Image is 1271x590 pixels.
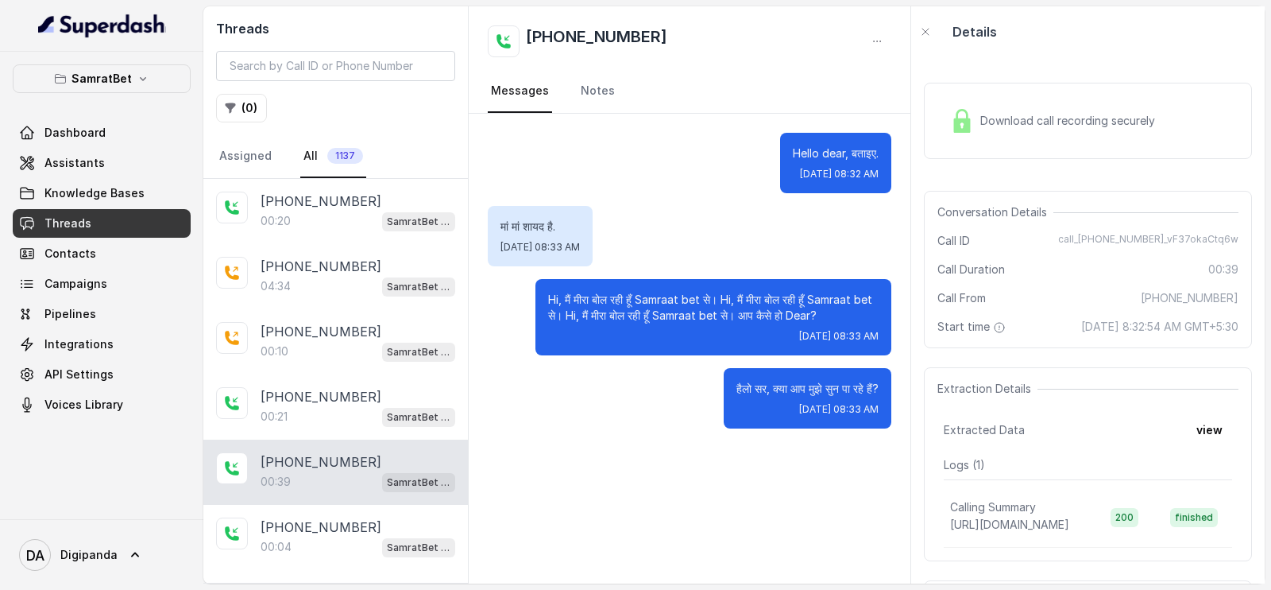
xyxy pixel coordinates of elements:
[261,387,381,406] p: [PHONE_NUMBER]
[799,403,879,416] span: [DATE] 08:33 AM
[13,360,191,389] a: API Settings
[44,397,123,413] span: Voices Library
[13,239,191,268] a: Contacts
[800,168,879,180] span: [DATE] 08:32 AM
[44,155,105,171] span: Assistants
[13,118,191,147] a: Dashboard
[387,475,450,491] p: SamratBet agent
[261,539,292,555] p: 00:04
[937,319,1009,335] span: Start time
[261,518,381,537] p: [PHONE_NUMBER]
[387,214,450,230] p: SamratBet agent
[1187,416,1232,444] button: view
[793,146,879,161] p: Hello dear, बताइए.
[261,322,381,341] p: [PHONE_NUMBER]
[1208,262,1238,278] span: 00:39
[937,381,1037,397] span: Extraction Details
[44,276,107,292] span: Campaigns
[937,290,986,306] span: Call From
[216,51,455,81] input: Search by Call ID or Phone Number
[13,300,191,328] a: Pipelines
[300,135,366,178] a: All1137
[60,547,118,563] span: Digipanda
[1141,290,1238,306] span: [PHONE_NUMBER]
[387,279,450,295] p: SamratBet agent
[1111,508,1138,527] span: 200
[548,292,879,324] p: Hi, मैं मीरा बोल रही हूँ Samraat bet से। Hi, मैं मीरा बोल रही हूँ Samraat bet से। Hi, मैं मीरा बो...
[1081,319,1238,335] span: [DATE] 8:32:54 AM GMT+5:30
[944,457,1232,473] p: Logs ( 1 )
[261,192,381,211] p: [PHONE_NUMBER]
[261,257,381,276] p: [PHONE_NUMBER]
[500,241,580,254] span: [DATE] 08:33 AM
[13,330,191,359] a: Integrations
[71,69,132,88] p: SamratBet
[1170,508,1218,527] span: finished
[38,13,166,38] img: light.svg
[578,70,618,113] a: Notes
[261,344,288,359] p: 00:10
[387,410,450,425] p: SamratBet agent
[950,499,1036,515] p: Calling Summary
[526,25,667,57] h2: [PHONE_NUMBER]
[216,94,267,122] button: (0)
[261,409,288,425] p: 00:21
[387,540,450,556] p: SamratBet agent
[216,135,455,178] nav: Tabs
[327,148,363,164] span: 1137
[44,336,114,352] span: Integrations
[261,474,291,490] p: 00:39
[216,19,455,38] h2: Threads
[13,209,191,238] a: Threads
[387,344,450,360] p: SamratBet agent
[980,113,1161,129] span: Download call recording securely
[13,179,191,208] a: Knowledge Bases
[261,213,291,229] p: 00:20
[488,70,552,113] a: Messages
[26,547,44,564] text: DA
[1058,233,1238,249] span: call_[PHONE_NUMBER]_vF37okaCtq6w
[13,270,191,298] a: Campaigns
[44,125,106,141] span: Dashboard
[937,262,1005,278] span: Call Duration
[44,306,96,322] span: Pipelines
[952,22,997,41] p: Details
[736,381,879,397] p: हैलो सर, क्या आप मुझे सुन पा रहे हैं?
[13,64,191,93] button: SamratBet
[488,70,891,113] nav: Tabs
[44,367,114,382] span: API Settings
[799,330,879,343] span: [DATE] 08:33 AM
[950,109,974,133] img: Lock Icon
[261,452,381,472] p: [PHONE_NUMBER]
[13,149,191,177] a: Assistants
[937,204,1053,220] span: Conversation Details
[261,278,291,294] p: 04:34
[13,533,191,577] a: Digipanda
[44,246,96,262] span: Contacts
[13,390,191,419] a: Voices Library
[944,422,1025,438] span: Extracted Data
[44,185,145,201] span: Knowledge Bases
[216,135,275,178] a: Assigned
[44,215,91,231] span: Threads
[950,518,1069,531] span: [URL][DOMAIN_NAME]
[500,219,580,235] p: मां मां शायद है.
[937,233,970,249] span: Call ID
